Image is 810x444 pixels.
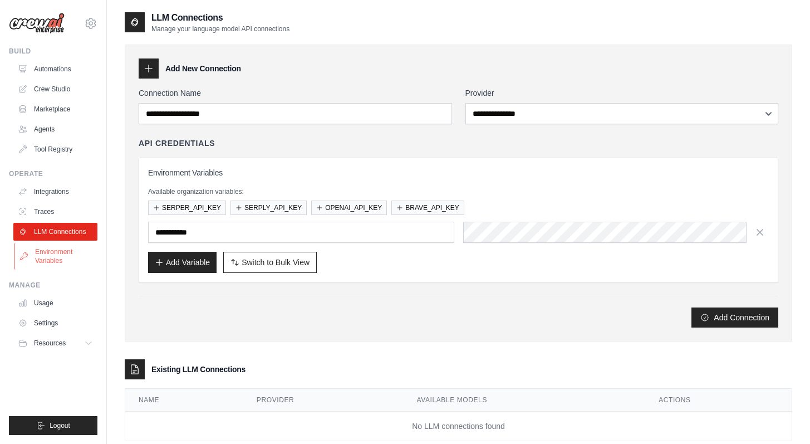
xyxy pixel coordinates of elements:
a: Marketplace [13,100,97,118]
a: Crew Studio [13,80,97,98]
span: Resources [34,339,66,348]
label: Provider [465,87,779,99]
div: Operate [9,169,97,178]
img: Logo [9,13,65,34]
button: SERPLY_API_KEY [230,201,307,215]
a: Integrations [13,183,97,201]
a: Agents [13,120,97,138]
a: Usage [13,294,97,312]
h2: LLM Connections [151,11,289,25]
a: Tool Registry [13,140,97,158]
th: Name [125,389,243,412]
button: Add Connection [691,308,778,328]
a: Environment Variables [14,243,99,270]
a: Traces [13,203,97,221]
a: LLM Connections [13,223,97,241]
button: Add Variable [148,252,217,273]
h3: Environment Variables [148,167,769,178]
div: Manage [9,281,97,290]
th: Available Models [403,389,645,412]
th: Actions [645,389,792,412]
h3: Add New Connection [165,63,241,74]
button: SERPER_API_KEY [148,201,226,215]
th: Provider [243,389,404,412]
h3: Existing LLM Connections [151,364,246,375]
label: Connection Name [139,87,452,99]
a: Settings [13,314,97,332]
span: Switch to Bulk View [242,257,310,268]
span: Logout [50,421,70,430]
h4: API Credentials [139,138,215,149]
div: Build [9,47,97,56]
a: Automations [13,60,97,78]
button: BRAVE_API_KEY [391,201,464,215]
button: Switch to Bulk View [223,252,317,273]
p: Manage your language model API connections [151,25,289,33]
button: Resources [13,334,97,352]
td: No LLM connections found [125,412,792,441]
p: Available organization variables: [148,187,769,196]
button: OPENAI_API_KEY [311,201,387,215]
button: Logout [9,416,97,435]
